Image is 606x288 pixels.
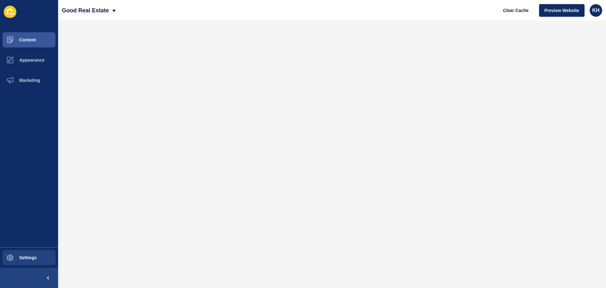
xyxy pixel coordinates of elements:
p: Good Real Estate [62,3,109,18]
span: KH [592,7,599,14]
button: Clear Cache [498,4,534,17]
button: Preview Website [539,4,585,17]
span: Clear Cache [503,7,529,14]
span: Preview Website [544,7,579,14]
